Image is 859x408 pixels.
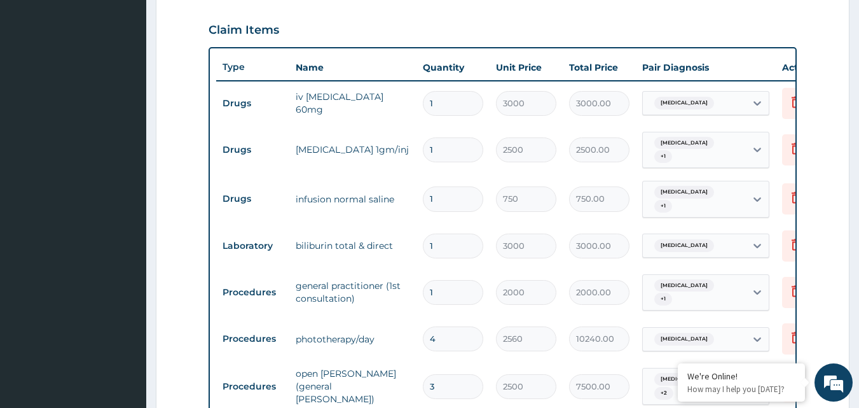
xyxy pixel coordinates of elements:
[24,64,52,95] img: d_794563401_company_1708531726252_794563401
[289,55,416,80] th: Name
[654,293,672,306] span: + 1
[654,279,714,292] span: [MEDICAL_DATA]
[776,55,839,80] th: Actions
[490,55,563,80] th: Unit Price
[289,327,416,352] td: phototherapy/day
[654,200,672,213] span: + 1
[289,233,416,258] td: biliburin total & direct
[654,373,714,386] span: [MEDICAL_DATA]
[216,234,289,258] td: Laboratory
[636,55,776,80] th: Pair Diagnosis
[289,137,416,162] td: [MEDICAL_DATA] 1gm/inj
[74,123,175,251] span: We're online!
[216,281,289,304] td: Procedures
[563,55,636,80] th: Total Price
[216,92,289,115] td: Drugs
[654,137,714,150] span: [MEDICAL_DATA]
[209,24,279,38] h3: Claim Items
[687,370,795,382] div: We're Online!
[654,186,714,199] span: [MEDICAL_DATA]
[6,272,242,317] textarea: Type your message and hit 'Enter'
[416,55,490,80] th: Quantity
[216,138,289,162] td: Drugs
[654,239,714,252] span: [MEDICAL_DATA]
[289,84,416,122] td: iv [MEDICAL_DATA] 60mg
[654,150,672,163] span: + 1
[687,384,795,395] p: How may I help you today?
[66,71,214,88] div: Chat with us now
[654,333,714,346] span: [MEDICAL_DATA]
[216,187,289,211] td: Drugs
[654,97,714,109] span: [MEDICAL_DATA]
[289,273,416,311] td: general practitioner (1st consultation)
[216,375,289,398] td: Procedures
[289,186,416,212] td: infusion normal saline
[216,55,289,79] th: Type
[654,387,673,400] span: + 2
[209,6,239,37] div: Minimize live chat window
[216,327,289,351] td: Procedures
